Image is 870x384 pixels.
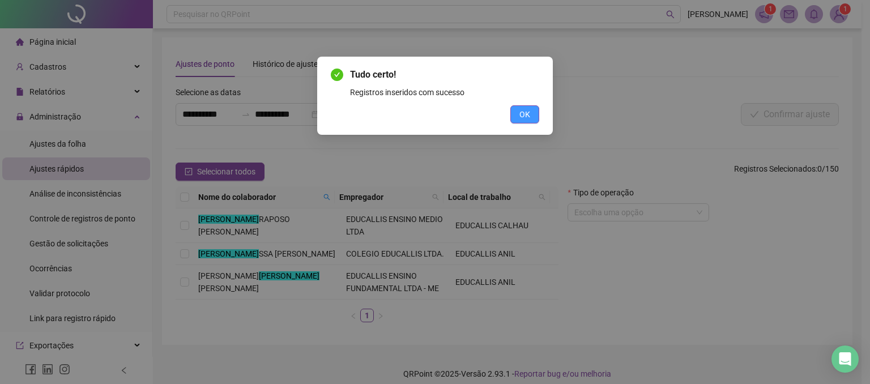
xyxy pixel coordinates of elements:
span: OK [519,108,530,121]
div: Registros inseridos com sucesso [350,86,539,99]
span: check-circle [331,69,343,81]
button: OK [510,105,539,123]
div: Open Intercom Messenger [831,345,859,373]
span: Tudo certo! [350,68,539,82]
